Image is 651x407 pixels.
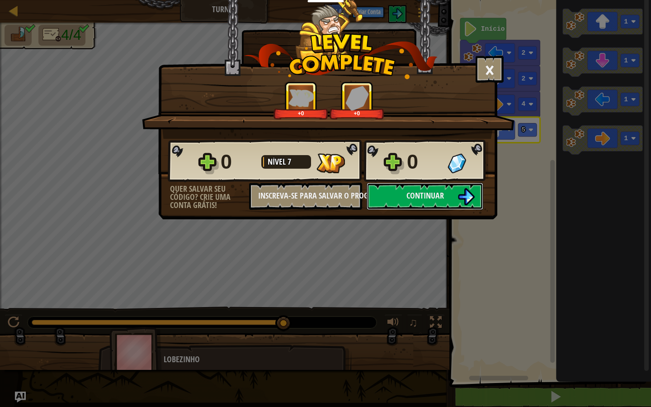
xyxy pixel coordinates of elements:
span: 7 [288,156,291,167]
div: 0 [407,147,442,176]
img: level_complete.png [244,33,438,79]
div: +0 [275,110,326,117]
div: Quer salvar seu código? Crie uma conta grátis! [170,185,249,209]
span: Continuar [406,190,444,201]
div: +0 [331,110,382,117]
button: Continuar [367,183,483,210]
img: XP Ganho [316,153,345,173]
button: Inscreva-se para salvar o progresso [249,183,362,210]
img: Continuar [458,188,475,205]
img: XP Ganho [288,89,314,107]
img: Gemas Ganhas [345,85,369,110]
button: × [476,56,504,83]
img: Gemas Ganhas [448,153,466,173]
div: 0 [221,147,256,176]
span: Nível [268,156,288,167]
